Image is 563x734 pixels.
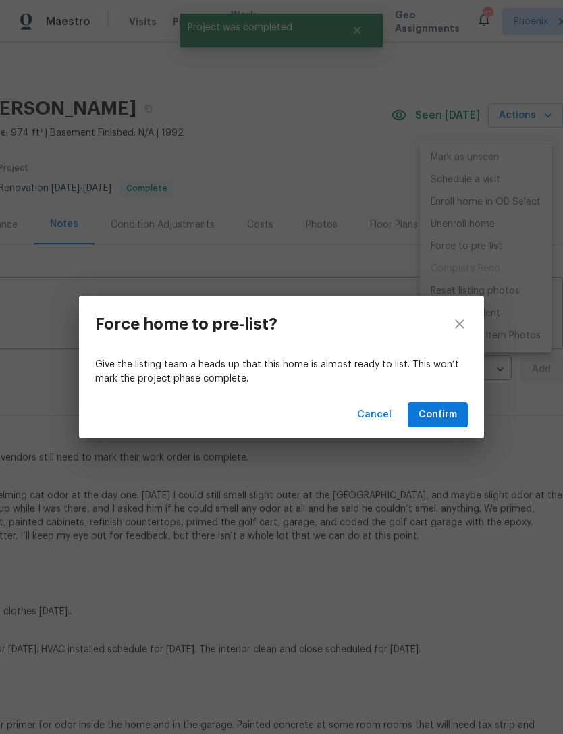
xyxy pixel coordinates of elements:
h3: Force home to pre-list? [95,315,277,334]
span: Cancel [357,407,392,423]
p: Give the listing team a heads up that this home is almost ready to list. This won’t mark the proj... [95,358,468,386]
span: Confirm [419,407,457,423]
button: close [435,296,484,352]
button: Cancel [352,402,397,427]
button: Confirm [408,402,468,427]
